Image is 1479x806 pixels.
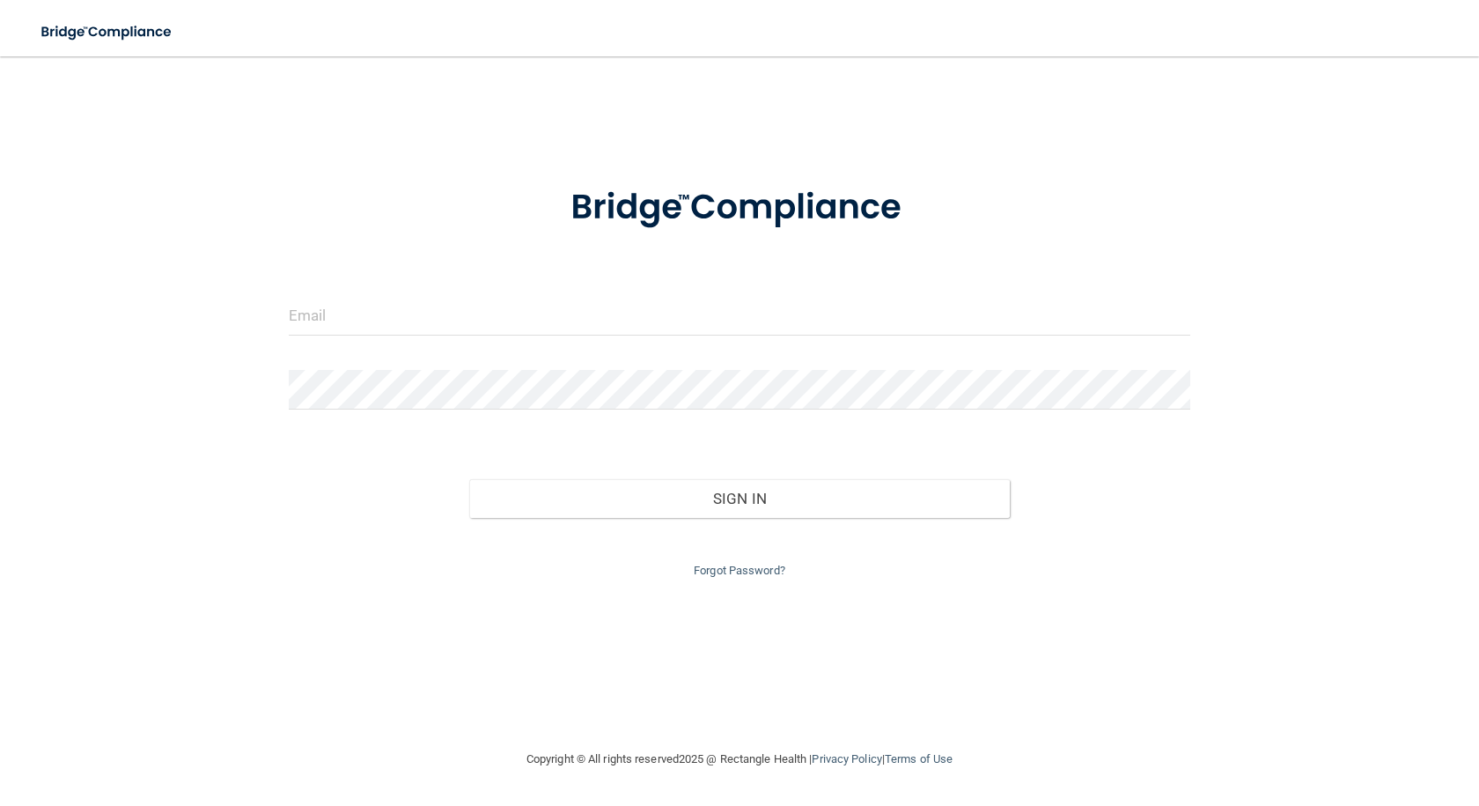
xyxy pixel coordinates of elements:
[418,731,1061,788] div: Copyright © All rights reserved 2025 @ Rectangle Health | |
[469,479,1010,518] button: Sign In
[885,752,953,765] a: Terms of Use
[812,752,881,765] a: Privacy Policy
[534,162,945,254] img: bridge_compliance_login_screen.278c3ca4.svg
[694,564,785,577] a: Forgot Password?
[26,14,188,50] img: bridge_compliance_login_screen.278c3ca4.svg
[289,296,1190,336] input: Email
